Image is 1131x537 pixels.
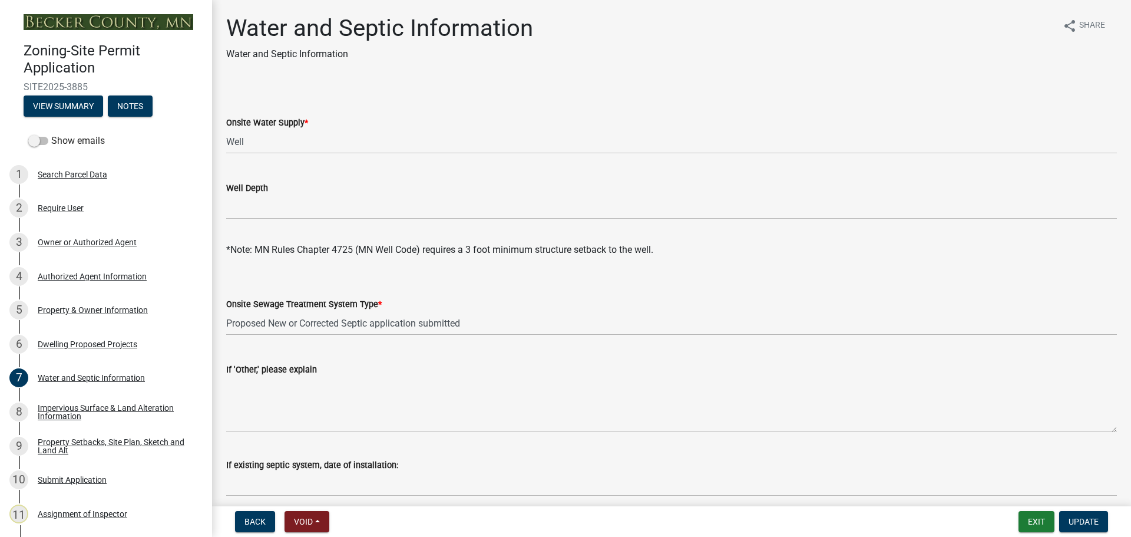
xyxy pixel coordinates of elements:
div: Submit Application [38,476,107,484]
p: Water and Septic Information [226,47,533,61]
button: Update [1059,511,1108,532]
label: Onsite Sewage Treatment System Type [226,301,382,309]
div: 5 [9,301,28,319]
img: Becker County, Minnesota [24,14,193,30]
div: 1 [9,165,28,184]
label: If existing septic system, date of installation: [226,462,398,470]
label: If 'Other,' please explain [226,366,317,374]
div: 10 [9,470,28,489]
h4: Zoning-Site Permit Application [24,42,203,77]
div: 6 [9,335,28,354]
button: View Summary [24,95,103,117]
button: Exit [1018,511,1054,532]
i: share [1063,19,1077,33]
div: 7 [9,368,28,387]
span: Back [244,517,266,526]
div: Require User [38,204,84,212]
wm-modal-confirm: Summary [24,102,103,111]
button: Notes [108,95,153,117]
span: Void [294,517,313,526]
div: 8 [9,403,28,421]
div: 11 [9,505,28,523]
wm-modal-confirm: Notes [108,102,153,111]
button: shareShare [1053,14,1115,37]
label: Well Depth [226,185,268,193]
div: 3 [9,233,28,252]
div: Property Setbacks, Site Plan, Sketch and Land Alt [38,438,193,454]
h1: Water and Septic Information [226,14,533,42]
button: Void [285,511,329,532]
div: Assignment of Inspector [38,510,127,518]
button: Back [235,511,275,532]
div: Dwelling Proposed Projects [38,340,137,348]
span: Update [1069,517,1099,526]
div: Authorized Agent Information [38,272,147,281]
span: Share [1079,19,1105,33]
div: Property & Owner Information [38,306,148,314]
div: 4 [9,267,28,286]
div: Owner or Authorized Agent [38,238,137,246]
div: Impervious Surface & Land Alteration Information [38,404,193,420]
span: SITE2025-3885 [24,81,188,93]
div: *Note: MN Rules Chapter 4725 (MN Well Code) requires a 3 foot minimum structure setback to the well. [226,243,1117,257]
div: Search Parcel Data [38,170,107,179]
div: 9 [9,437,28,456]
div: Water and Septic Information [38,374,145,382]
label: Show emails [28,134,105,148]
div: 2 [9,199,28,218]
label: Onsite Water Supply [226,119,308,127]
